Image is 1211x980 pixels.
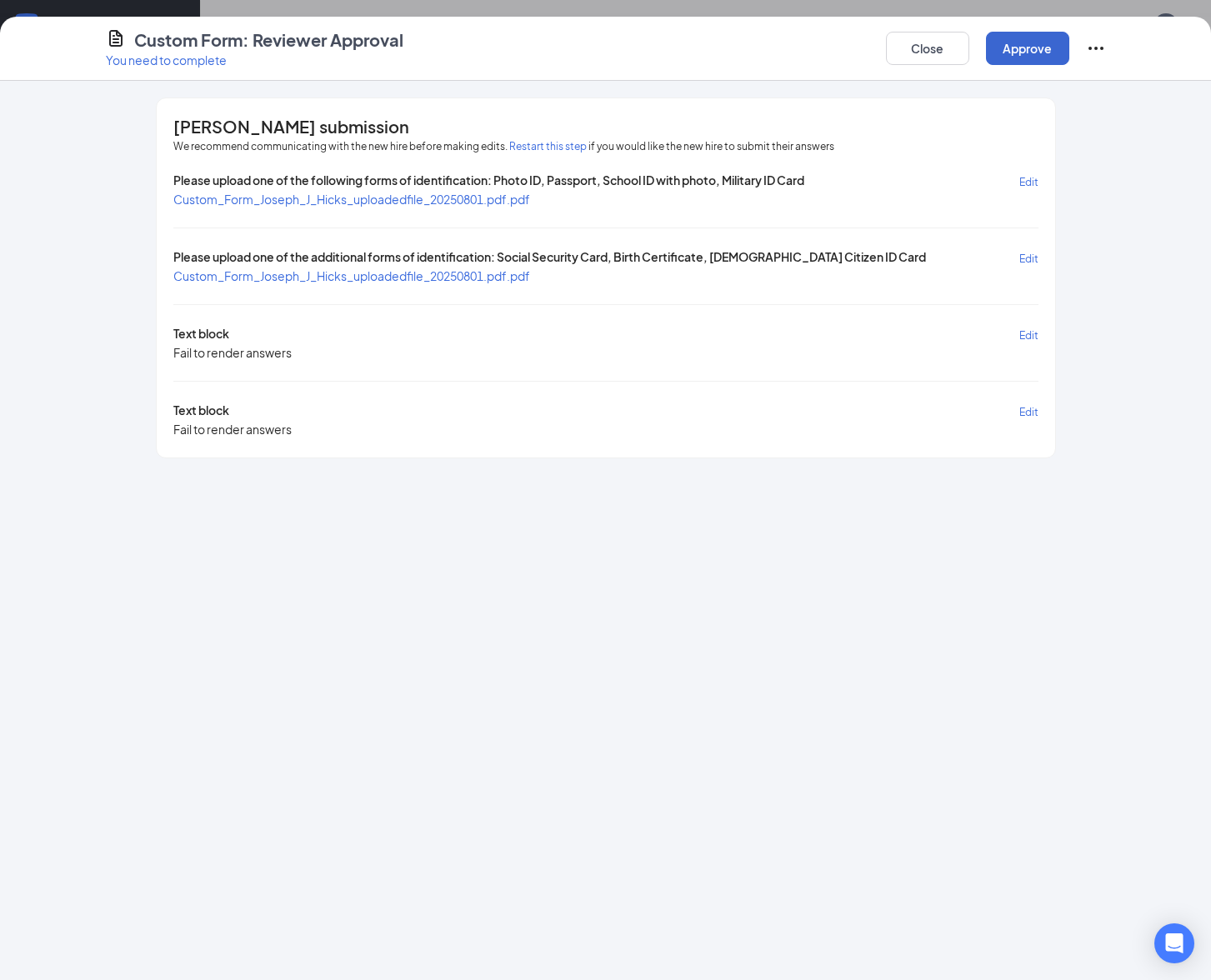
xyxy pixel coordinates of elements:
[1019,402,1038,421] button: Edit
[1019,176,1038,188] span: Edit
[106,28,126,48] svg: CustomFormIcon
[1019,172,1038,191] button: Edit
[134,28,403,52] h4: Custom Form: Reviewer Approval
[173,344,292,361] div: Fail to render answers
[173,421,292,437] div: Fail to render answers
[1154,923,1194,963] div: Open Intercom Messenger
[509,138,587,155] button: Restart this step
[1019,252,1038,265] span: Edit
[173,268,530,283] a: Custom_Form_Joseph_J_Hicks_uploadedfile_20250801.pdf.pdf
[173,402,229,421] span: Text block
[173,192,530,207] a: Custom_Form_Joseph_J_Hicks_uploadedfile_20250801.pdf.pdf
[1019,329,1038,342] span: Edit
[173,325,229,344] span: Text block
[1019,406,1038,418] span: Edit
[1019,325,1038,344] button: Edit
[173,118,409,135] span: [PERSON_NAME] submission
[1019,248,1038,267] button: Edit
[986,32,1069,65] button: Approve
[173,138,834,155] span: We recommend communicating with the new hire before making edits. if you would like the new hire ...
[173,248,926,267] span: Please upload one of the additional forms of identification: Social Security Card, Birth Certific...
[1086,38,1106,58] svg: Ellipses
[886,32,969,65] button: Close
[173,172,804,191] span: Please upload one of the following forms of identification: Photo ID, Passport, School ID with ph...
[106,52,403,68] p: You need to complete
